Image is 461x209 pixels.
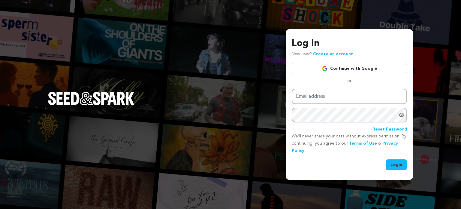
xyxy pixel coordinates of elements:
[386,159,407,170] button: Login
[349,141,377,146] a: Terms of Use
[344,78,355,84] span: or
[292,51,353,58] p: New user?
[292,141,398,153] a: Privacy Policy
[313,52,353,56] a: Create an account
[372,126,407,133] a: Reset Password
[292,133,407,154] p: We’ll never share your data without express permission. By continuing, you agree to our & .
[322,66,328,72] img: Google logo
[292,36,407,51] h3: Log In
[292,89,407,104] input: Email address
[48,92,134,117] a: Seed&Spark Homepage
[48,92,134,105] img: Seed&Spark Logo
[399,112,405,118] a: Show password as plain text. Warning: this will display your password on the screen.
[292,63,407,74] a: Continue with Google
